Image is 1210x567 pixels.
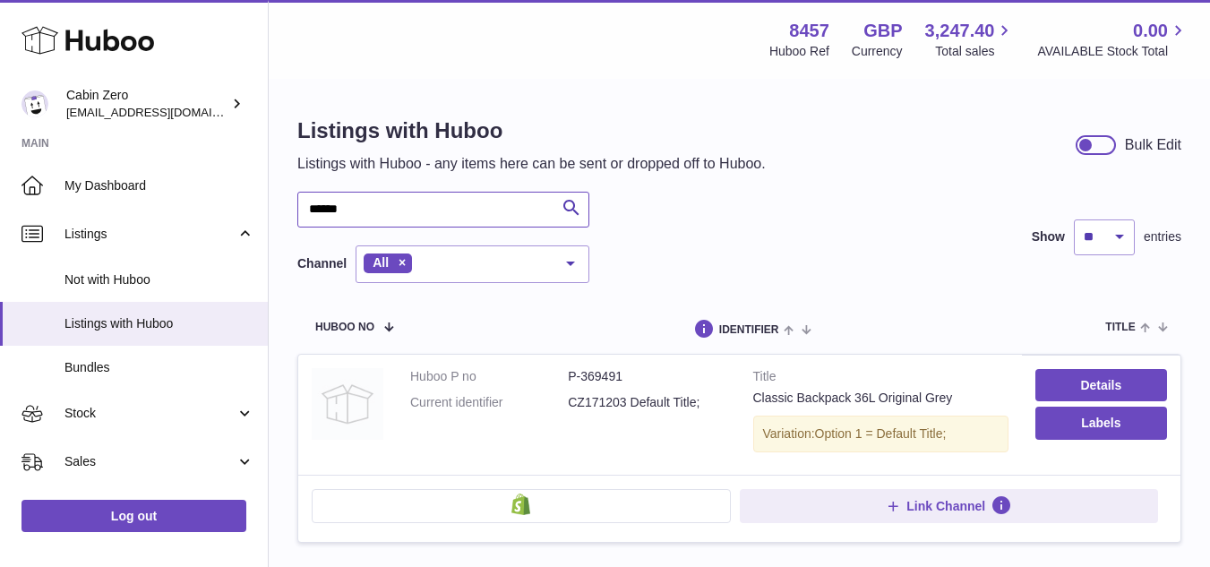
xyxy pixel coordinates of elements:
[64,271,254,288] span: Not with Huboo
[769,43,829,60] div: Huboo Ref
[753,416,1008,452] div: Variation:
[297,255,347,272] label: Channel
[753,368,1008,390] strong: Title
[1125,135,1181,155] div: Bulk Edit
[64,405,236,422] span: Stock
[66,105,263,119] span: [EMAIL_ADDRESS][DOMAIN_NAME]
[64,359,254,376] span: Bundles
[1035,369,1167,401] a: Details
[410,368,568,385] dt: Huboo P no
[1032,228,1065,245] label: Show
[312,368,383,440] img: Classic Backpack 36L Original Grey
[315,322,374,333] span: Huboo no
[1037,19,1189,60] a: 0.00 AVAILABLE Stock Total
[21,500,246,532] a: Log out
[935,43,1015,60] span: Total sales
[297,154,766,174] p: Listings with Huboo - any items here can be sent or dropped off to Huboo.
[740,489,1159,523] button: Link Channel
[906,498,985,514] span: Link Channel
[753,390,1008,407] div: Classic Backpack 36L Original Grey
[21,90,48,117] img: internalAdmin-8457@internal.huboo.com
[297,116,766,145] h1: Listings with Huboo
[568,394,725,411] dd: CZ171203 Default Title;
[719,324,779,336] span: identifier
[1037,43,1189,60] span: AVAILABLE Stock Total
[66,87,227,121] div: Cabin Zero
[1105,322,1135,333] span: title
[925,19,1016,60] a: 3,247.40 Total sales
[568,368,725,385] dd: P-369491
[789,19,829,43] strong: 8457
[373,255,389,270] span: All
[64,453,236,470] span: Sales
[410,394,568,411] dt: Current identifier
[852,43,903,60] div: Currency
[1144,228,1181,245] span: entries
[1035,407,1167,439] button: Labels
[64,315,254,332] span: Listings with Huboo
[1133,19,1168,43] span: 0.00
[64,177,254,194] span: My Dashboard
[511,494,530,515] img: shopify-small.png
[863,19,902,43] strong: GBP
[925,19,995,43] span: 3,247.40
[64,226,236,243] span: Listings
[815,426,947,441] span: Option 1 = Default Title;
